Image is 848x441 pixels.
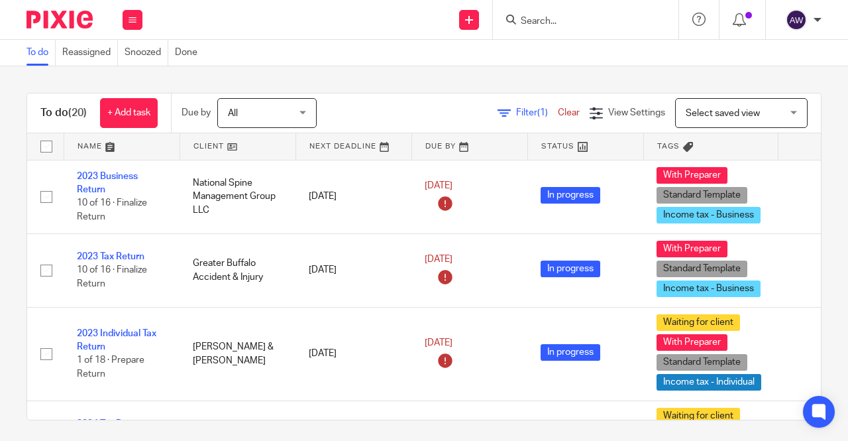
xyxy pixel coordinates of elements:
[77,265,147,288] span: 10 of 16 · Finalize Return
[26,11,93,29] img: Pixie
[425,338,452,347] span: [DATE]
[786,9,807,31] img: svg%3E
[425,255,452,264] span: [DATE]
[608,108,665,117] span: View Settings
[77,199,147,222] span: 10 of 16 · Finalize Return
[541,187,600,204] span: In progress
[62,40,118,66] a: Reassigned
[657,374,761,391] span: Income tax - Individual
[228,109,238,118] span: All
[657,261,747,277] span: Standard Template
[657,187,747,204] span: Standard Template
[68,107,87,118] span: (20)
[295,233,411,307] td: [DATE]
[657,408,740,424] span: Waiting for client
[77,252,144,261] a: 2023 Tax Return
[182,106,211,119] p: Due by
[657,167,727,184] span: With Preparer
[657,354,747,371] span: Standard Template
[175,40,204,66] a: Done
[295,160,411,233] td: [DATE]
[558,108,580,117] a: Clear
[519,16,639,28] input: Search
[425,181,452,190] span: [DATE]
[657,207,761,223] span: Income tax - Business
[77,329,156,351] a: 2023 Individual Tax Return
[657,334,727,351] span: With Preparer
[180,233,295,307] td: Greater Buffalo Accident & Injury
[77,356,144,379] span: 1 of 18 · Prepare Return
[537,108,548,117] span: (1)
[295,307,411,401] td: [DATE]
[180,307,295,401] td: [PERSON_NAME] & [PERSON_NAME]
[541,261,600,277] span: In progress
[657,241,727,257] span: With Preparer
[77,172,138,194] a: 2023 Business Return
[26,40,56,66] a: To do
[657,143,680,150] span: Tags
[180,160,295,233] td: National Spine Management Group LLC
[686,109,760,118] span: Select saved view
[125,40,168,66] a: Snoozed
[40,106,87,120] h1: To do
[657,281,761,297] span: Income tax - Business
[516,108,558,117] span: Filter
[100,98,158,128] a: + Add task
[541,344,600,361] span: In progress
[657,314,740,331] span: Waiting for client
[77,419,144,428] a: 2024 Tax Return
